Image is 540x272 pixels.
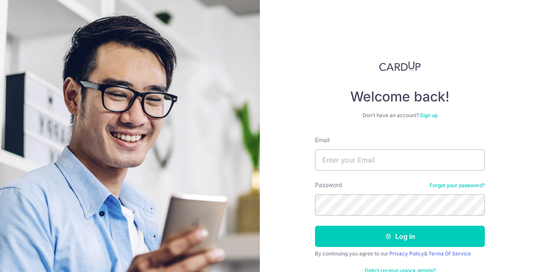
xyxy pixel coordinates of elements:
[315,181,342,189] label: Password
[315,250,485,257] div: By continuing you agree to our &
[315,112,485,119] div: Don’t have an account?
[315,226,485,247] button: Log in
[430,182,485,189] a: Forgot your password?
[315,136,329,144] label: Email
[379,61,421,71] img: CardUp Logo
[420,112,438,118] a: Sign up
[315,149,485,171] input: Enter your Email
[315,88,485,105] h4: Welcome back!
[389,250,424,257] a: Privacy Policy
[428,250,471,257] a: Terms Of Service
